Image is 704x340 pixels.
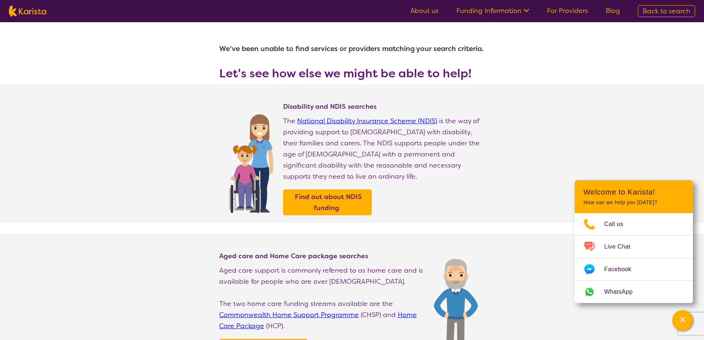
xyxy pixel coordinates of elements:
div: Channel Menu [575,180,693,303]
span: Call us [604,219,632,230]
h1: We've been unable to find services or providers matching your search criteria. [219,40,485,58]
ul: Choose channel [575,213,693,303]
h3: Let's see how else we might be able to help! [219,67,485,80]
a: National Disability Insurance Scheme (NDIS) [297,117,437,125]
h4: Disability and NDIS searches [283,102,485,111]
h4: Aged care and Home Care package searches [219,252,426,260]
span: Live Chat [604,241,639,252]
a: About us [410,6,439,15]
p: The is the way of providing support to [DEMOGRAPHIC_DATA] with disability, their families and car... [283,115,485,182]
span: Facebook [604,264,640,275]
img: Find NDIS and Disability services and providers [227,110,276,213]
a: Commonwealth Home Support Programme [219,310,359,319]
img: Karista logo [9,6,46,17]
a: Web link opens in a new tab. [575,281,693,303]
a: For Providers [547,6,588,15]
p: How can we help you [DATE]? [584,199,684,206]
p: Aged care support is commonly referred to as home care and is available for people who are over [... [219,265,426,287]
a: Funding Information [456,6,529,15]
a: Blog [606,6,620,15]
b: Find out about NDIS funding [295,192,362,212]
span: Back to search [643,7,690,16]
a: Back to search [638,5,695,17]
a: Find out about NDIS funding [285,191,370,213]
p: The two home care funding streams available are the (CHSP) and (HCP). [219,298,426,331]
button: Channel Menu [672,310,693,331]
span: WhatsApp [604,286,642,297]
h2: Welcome to Karista! [584,188,684,196]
